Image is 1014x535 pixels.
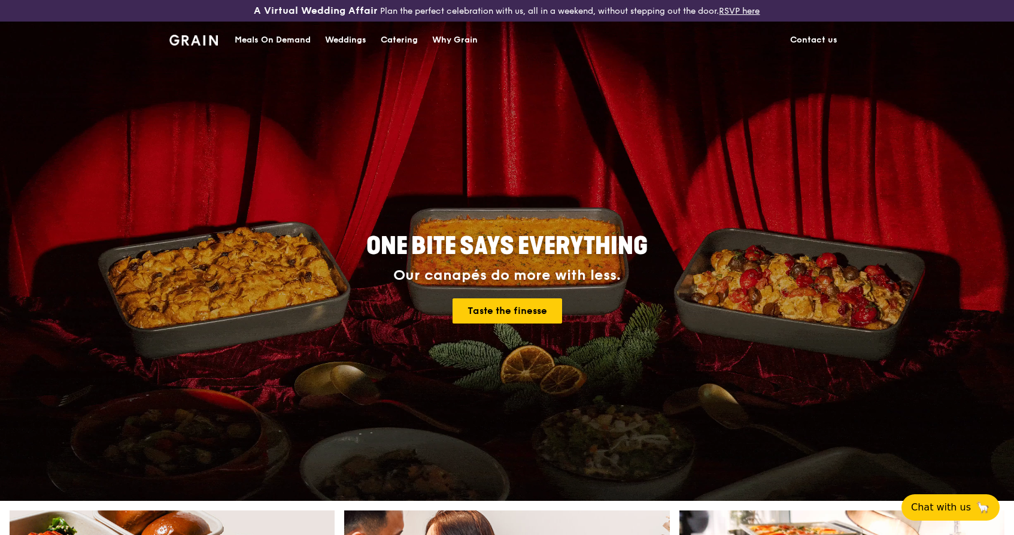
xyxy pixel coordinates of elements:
[318,22,374,58] a: Weddings
[169,35,218,46] img: Grain
[453,298,562,324] a: Taste the finesse
[169,21,218,57] a: GrainGrain
[719,6,760,16] a: RSVP here
[366,232,648,261] span: ONE BITE SAYS EVERYTHING
[254,5,378,17] h3: A Virtual Wedding Affair
[235,22,311,58] div: Meals On Demand
[381,22,418,58] div: Catering
[325,22,366,58] div: Weddings
[901,494,1000,521] button: Chat with us🦙
[374,22,425,58] a: Catering
[432,22,478,58] div: Why Grain
[911,500,971,515] span: Chat with us
[169,5,845,17] div: Plan the perfect celebration with us, all in a weekend, without stepping out the door.
[976,500,990,515] span: 🦙
[425,22,485,58] a: Why Grain
[783,22,845,58] a: Contact us
[292,267,722,284] div: Our canapés do more with less.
